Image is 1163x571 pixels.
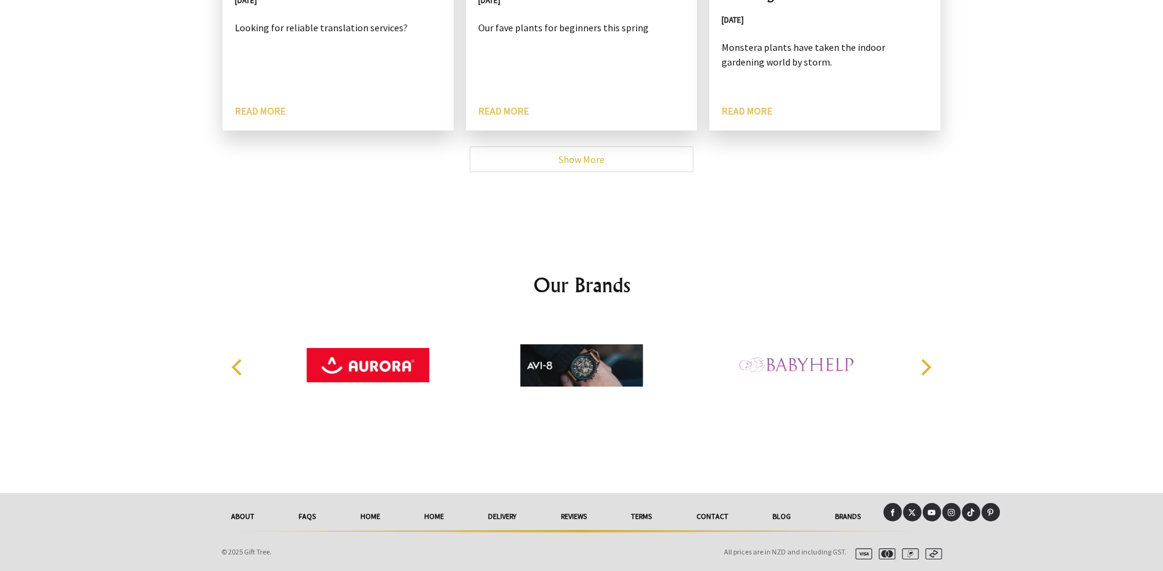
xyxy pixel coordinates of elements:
[276,503,338,530] a: FAQs
[734,319,856,411] img: Baby Help
[307,319,429,411] img: Aurora World
[539,503,609,530] a: reviews
[724,547,847,556] span: All prices are in NZD and including GST.
[722,15,744,25] time: [DATE]
[883,503,902,521] a: Facebook
[235,105,286,117] a: Read More
[478,20,685,35] p: Our fave plants for beginners this spring
[219,270,945,300] h2: Our Brands
[470,146,693,172] a: Show More
[402,503,466,530] a: HOME
[478,105,529,117] a: Read More
[920,548,942,559] img: afterpay.svg
[225,354,252,380] button: Previous
[235,20,441,35] p: Looking for reliable translation services?
[520,319,643,411] img: AVI-8
[962,503,980,521] a: Tiktok
[813,503,883,530] a: Brands
[750,503,813,530] a: Blog
[850,548,872,559] img: visa.svg
[923,503,941,521] a: Youtube
[942,503,961,521] a: Instagram
[209,503,276,530] a: About
[338,503,402,530] a: HOME
[722,40,928,69] p: Monstera plants have taken the indoor gardening world by storm.
[722,105,772,117] a: Read More
[982,503,1000,521] a: Pinterest
[609,503,674,530] a: Terms
[912,354,939,380] button: Next
[874,548,896,559] img: mastercard.svg
[221,547,272,556] span: © 2025 Gift Tree.
[897,548,919,559] img: paypal.svg
[903,503,921,521] a: X (Twitter)
[674,503,750,530] a: Contact
[466,503,538,530] a: delivery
